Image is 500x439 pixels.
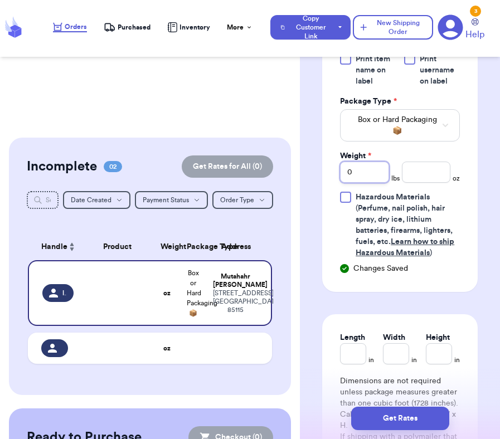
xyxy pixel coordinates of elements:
[391,174,400,183] span: lbs
[80,233,154,260] th: Product
[154,233,180,260] th: Weight
[438,14,463,40] a: 3
[356,238,454,257] a: Learn how to ship Hazardous Materials
[27,191,59,209] input: Search
[465,28,484,41] span: Help
[353,15,433,40] button: New Shipping Order
[187,270,217,316] span: Box or Hard Packaging 📦
[213,272,258,289] div: Mutahahr [PERSON_NAME]
[65,22,87,31] span: Orders
[454,355,460,364] span: in
[340,96,397,107] label: Package Type
[453,174,460,183] span: oz
[212,191,273,209] button: Order Type
[220,197,254,203] span: Order Type
[465,18,484,41] a: Help
[356,193,430,201] span: Hazardous Materials
[340,109,460,142] button: Box or Hard Packaging 📦
[383,332,405,343] label: Width
[340,332,365,343] label: Length
[356,193,454,257] span: (Perfume, nail polish, hair spray, dry ice, lithium batteries, firearms, lighters, fuels, etc. )
[470,6,481,17] div: 3
[227,23,253,32] div: More
[27,158,97,175] h2: Incomplete
[426,332,450,343] label: Height
[179,23,210,32] span: Inventory
[163,290,171,296] strong: oz
[118,23,151,32] span: Purchased
[340,150,371,162] label: Weight
[352,114,443,136] span: Box or Hard Packaging 📦
[104,161,122,172] span: 02
[71,197,111,203] span: Date Created
[104,22,151,33] a: Purchased
[420,53,460,87] span: Print username on label
[163,345,171,352] strong: oz
[411,355,417,364] span: in
[180,233,206,260] th: Package Type
[135,191,208,209] button: Payment Status
[213,289,258,314] div: [STREET_ADDRESS] [GEOGRAPHIC_DATA] , UT 85115
[270,15,351,40] button: Copy Customer Link
[351,407,449,430] button: Get Rates
[41,241,67,253] span: Handle
[353,263,408,274] span: Changes Saved
[167,22,210,32] a: Inventory
[63,191,130,209] button: Date Created
[206,233,272,260] th: Address
[368,355,374,364] span: in
[182,155,273,178] button: Get Rates for All (0)
[143,197,189,203] span: Payment Status
[67,240,76,253] button: Sort ascending
[53,22,87,32] a: Orders
[356,53,397,87] span: Print item name on label
[62,289,67,297] span: low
